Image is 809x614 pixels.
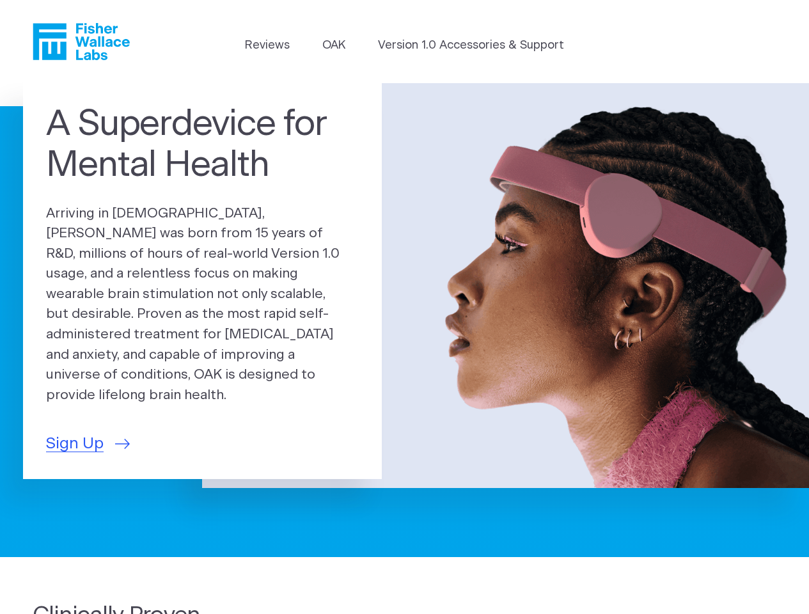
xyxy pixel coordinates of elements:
[46,104,359,186] h1: A Superdevice for Mental Health
[378,37,564,54] a: Version 1.0 Accessories & Support
[46,432,104,456] span: Sign Up
[46,432,130,456] a: Sign Up
[46,203,359,405] p: Arriving in [DEMOGRAPHIC_DATA], [PERSON_NAME] was born from 15 years of R&D, millions of hours of...
[245,37,290,54] a: Reviews
[322,37,345,54] a: OAK
[33,23,130,60] a: Fisher Wallace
